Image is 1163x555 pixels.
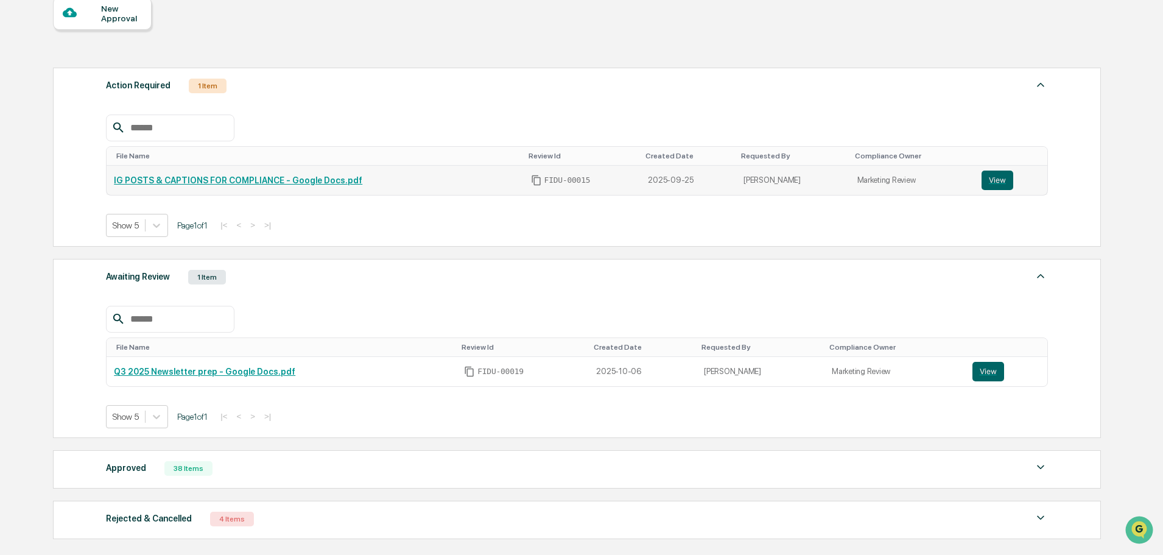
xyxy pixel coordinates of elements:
[233,220,245,230] button: <
[188,270,226,285] div: 1 Item
[855,152,969,160] div: Toggle SortBy
[1124,515,1157,548] iframe: Open customer support
[464,366,475,377] span: Copy Id
[88,155,98,164] div: 🗄️
[116,152,518,160] div: Toggle SortBy
[477,367,524,376] span: FIDU-00019
[972,362,1004,381] button: View
[641,166,736,195] td: 2025-09-25
[982,171,1040,190] a: View
[106,77,170,93] div: Action Required
[106,269,170,285] div: Awaiting Review
[1033,269,1048,283] img: caret
[7,149,83,171] a: 🖐️Preclearance
[824,357,964,386] td: Marketing Review
[247,220,259,230] button: >
[736,166,849,195] td: [PERSON_NAME]
[100,154,151,166] span: Attestations
[697,357,824,386] td: [PERSON_NAME]
[594,343,692,352] div: Toggle SortBy
[177,412,208,422] span: Page 1 of 1
[12,93,34,115] img: 1746055101610-c473b297-6a78-478c-a979-82029cc54cd1
[101,4,142,23] div: New Approval
[41,93,200,105] div: Start new chat
[7,172,82,194] a: 🔎Data Lookup
[41,105,154,115] div: We're available if you need us!
[975,343,1043,352] div: Toggle SortBy
[12,178,22,188] div: 🔎
[1033,511,1048,525] img: caret
[701,343,820,352] div: Toggle SortBy
[645,152,731,160] div: Toggle SortBy
[12,26,222,45] p: How can we help?
[217,220,231,230] button: |<
[12,155,22,164] div: 🖐️
[544,175,591,185] span: FIDU-00015
[24,154,79,166] span: Preclearance
[86,206,147,216] a: Powered byPylon
[83,149,156,171] a: 🗄️Attestations
[850,166,974,195] td: Marketing Review
[531,175,542,186] span: Copy Id
[529,152,636,160] div: Toggle SortBy
[207,97,222,111] button: Start new chat
[829,343,960,352] div: Toggle SortBy
[106,460,146,476] div: Approved
[114,367,295,376] a: Q3 2025 Newsletter prep - Google Docs.pdf
[1033,460,1048,475] img: caret
[261,411,275,422] button: >|
[741,152,845,160] div: Toggle SortBy
[106,511,192,526] div: Rejected & Cancelled
[114,175,362,185] a: IG POSTS & CAPTIONS FOR COMPLIANCE - Google Docs.pdf
[982,171,1013,190] button: View
[121,207,147,216] span: Pylon
[247,411,259,422] button: >
[972,362,1041,381] a: View
[462,343,584,352] div: Toggle SortBy
[164,461,213,476] div: 38 Items
[210,512,254,526] div: 4 Items
[261,220,275,230] button: >|
[1033,77,1048,92] img: caret
[233,411,245,422] button: <
[189,79,227,93] div: 1 Item
[116,343,452,352] div: Toggle SortBy
[984,152,1042,160] div: Toggle SortBy
[24,177,77,189] span: Data Lookup
[589,357,697,386] td: 2025-10-06
[177,221,208,230] span: Page 1 of 1
[217,411,231,422] button: |<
